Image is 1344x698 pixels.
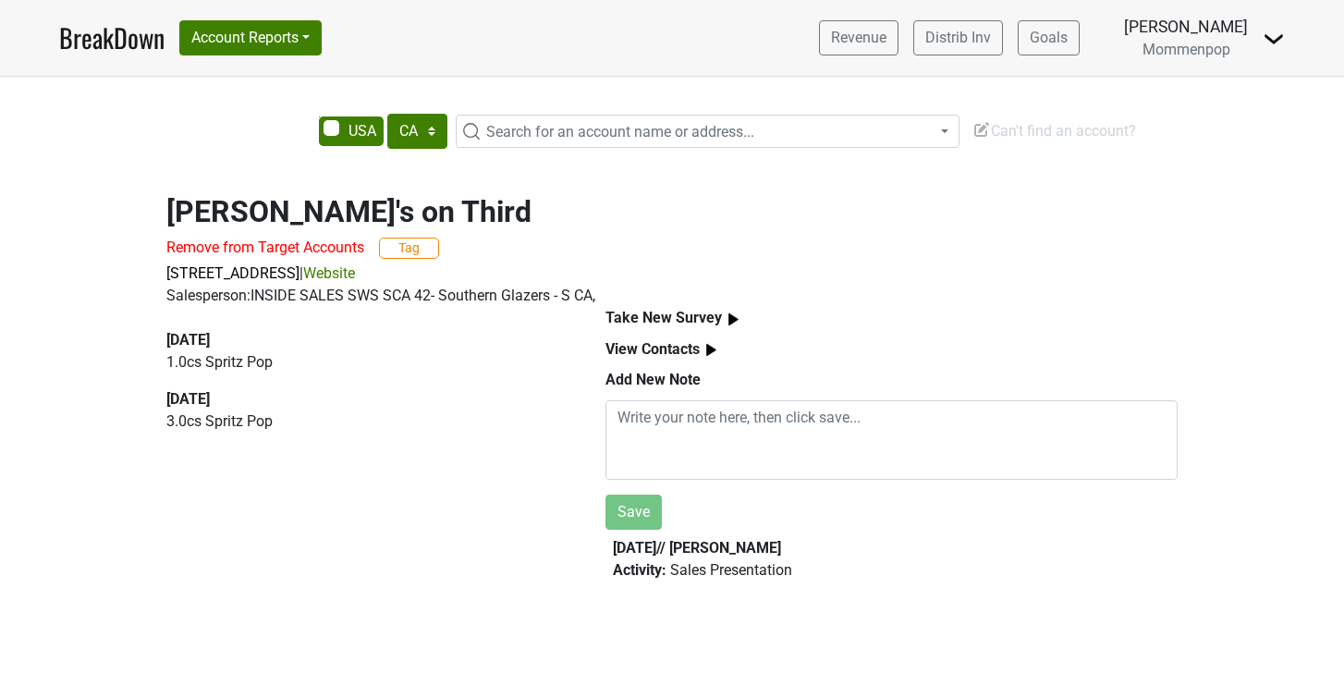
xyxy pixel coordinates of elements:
[166,194,1178,229] h2: [PERSON_NAME]'s on Third
[379,238,439,259] button: Tag
[972,122,1136,140] span: Can't find an account?
[166,239,364,256] span: Remove from Target Accounts
[166,285,1178,307] div: Salesperson: INSIDE SALES SWS SCA 42- Southern Glazers - S CA,
[1124,15,1248,39] div: [PERSON_NAME]
[613,561,666,579] b: Activity :
[179,20,322,55] button: Account Reports
[166,351,563,373] p: 1.0 cs Spritz Pop
[605,495,662,530] button: Save
[166,388,563,410] div: [DATE]
[613,539,781,557] b: [DATE] // [PERSON_NAME]
[613,559,1170,582] div: Sales Presentation
[722,308,745,331] img: arrow_right.svg
[59,18,165,57] a: BreakDown
[913,20,1003,55] a: Distrib Inv
[1263,28,1285,50] img: Dropdown Menu
[166,263,1178,285] p: |
[303,264,355,282] a: Website
[1018,20,1080,55] a: Goals
[166,264,299,282] a: [STREET_ADDRESS]
[1142,41,1230,58] span: Mommenpop
[972,120,991,139] img: Edit
[819,20,898,55] a: Revenue
[605,309,722,326] b: Take New Survey
[486,123,754,141] span: Search for an account name or address...
[166,410,563,433] p: 3.0 cs Spritz Pop
[605,340,700,358] b: View Contacts
[605,371,701,388] b: Add New Note
[700,338,723,361] img: arrow_right.svg
[166,329,563,351] div: [DATE]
